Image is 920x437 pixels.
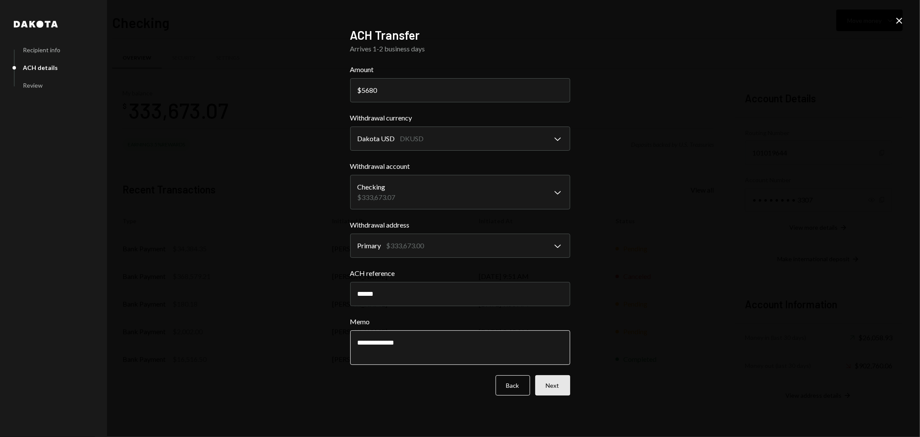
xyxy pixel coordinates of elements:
label: Memo [350,317,570,327]
div: Recipient info [23,46,60,54]
label: ACH reference [350,268,570,279]
button: Withdrawal account [350,175,570,209]
div: $ [358,86,362,94]
div: Arrives 1-2 business days [350,44,570,54]
input: 0.00 [350,78,570,102]
button: Withdrawal address [350,234,570,258]
div: ACH details [23,64,58,71]
div: $333,673.00 [386,241,424,251]
div: DKUSD [400,133,424,144]
label: Withdrawal address [350,220,570,230]
label: Amount [350,64,570,75]
button: Withdrawal currency [350,127,570,151]
button: Next [535,375,570,396]
h2: ACH Transfer [350,27,570,44]
div: Review [23,82,43,89]
label: Withdrawal account [350,161,570,171]
button: Back [496,375,530,396]
label: Withdrawal currency [350,113,570,123]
